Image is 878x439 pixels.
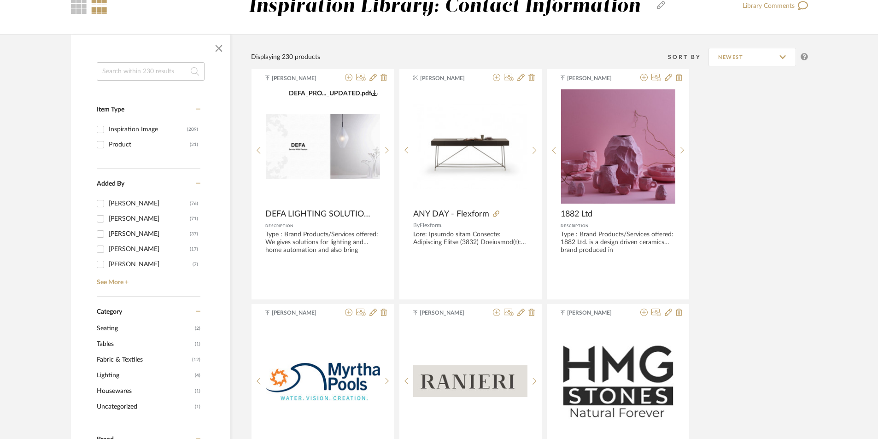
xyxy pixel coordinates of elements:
[195,337,200,351] span: (1)
[109,122,187,137] div: Inspiration Image
[413,209,489,219] span: ANY DAY - Flexform
[190,196,198,211] div: (76)
[210,39,228,58] button: Close
[190,137,198,152] div: (21)
[94,272,200,287] a: See More +
[266,114,380,179] img: DEFA LIGHTING SOLUTIONS PVT LTD
[97,181,124,187] span: Added By
[193,257,198,272] div: (7)
[265,231,380,253] div: Type : Brand Products/Services offered: We gives solutions for lighting and home automation and a...
[97,106,124,113] span: Item Type
[266,361,380,401] img: MYRTHA POOLS
[109,227,190,241] div: [PERSON_NAME]
[97,62,205,81] input: Search within 230 results
[187,122,198,137] div: (209)
[109,196,190,211] div: [PERSON_NAME]
[109,211,190,226] div: [PERSON_NAME]
[413,365,527,397] img: RANIERI
[97,383,193,399] span: Housewares
[420,74,478,82] span: [PERSON_NAME]
[420,222,443,228] span: Flexform.
[567,309,625,317] span: [PERSON_NAME]
[97,399,193,415] span: Uncategorized
[109,242,190,257] div: [PERSON_NAME]
[561,222,675,231] div: Description
[97,321,193,336] span: Seating
[413,104,527,189] img: ANY DAY - Flexform
[190,227,198,241] div: (37)
[561,89,675,204] div: 0
[272,74,330,82] span: [PERSON_NAME]
[97,352,190,368] span: Fabric & Textiles
[413,89,527,204] div: 0
[97,368,193,383] span: Lighting
[289,89,378,99] button: DEFA_PRO..._UPDATED.pdf
[97,308,122,316] span: Category
[97,336,193,352] span: Tables
[195,399,200,414] span: (1)
[668,53,708,62] div: Sort By
[420,309,478,317] span: [PERSON_NAME]
[251,52,320,62] div: Displaying 230 products
[743,2,795,10] span: Library Comments
[265,209,376,219] span: DEFA LIGHTING SOLUTIONS PVT LTD
[413,222,420,228] span: By
[567,74,625,82] span: [PERSON_NAME]
[561,89,675,204] img: 1882 Ltd
[195,321,200,336] span: (2)
[561,324,675,439] div: 0
[413,231,528,246] div: Lore: Ipsumdo sitam Consecte: Adipiscing Elitse (3832) Doeiusmod(t): 80 i 994 u 78L Etdolore/Magn...
[192,352,200,367] span: (12)
[266,89,380,204] div: 0
[109,137,190,152] div: Product
[561,343,675,419] img: HMG STONES
[190,242,198,257] div: (17)
[195,368,200,383] span: (4)
[109,257,193,272] div: [PERSON_NAME]
[561,231,675,253] div: Type : Brand Products/Services offered: 1882 Ltd. is a design driven ceramics brand produced in [...
[265,222,380,231] div: Description
[561,209,592,219] span: 1882 Ltd
[190,211,198,226] div: (71)
[272,309,330,317] span: [PERSON_NAME]
[195,384,200,398] span: (1)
